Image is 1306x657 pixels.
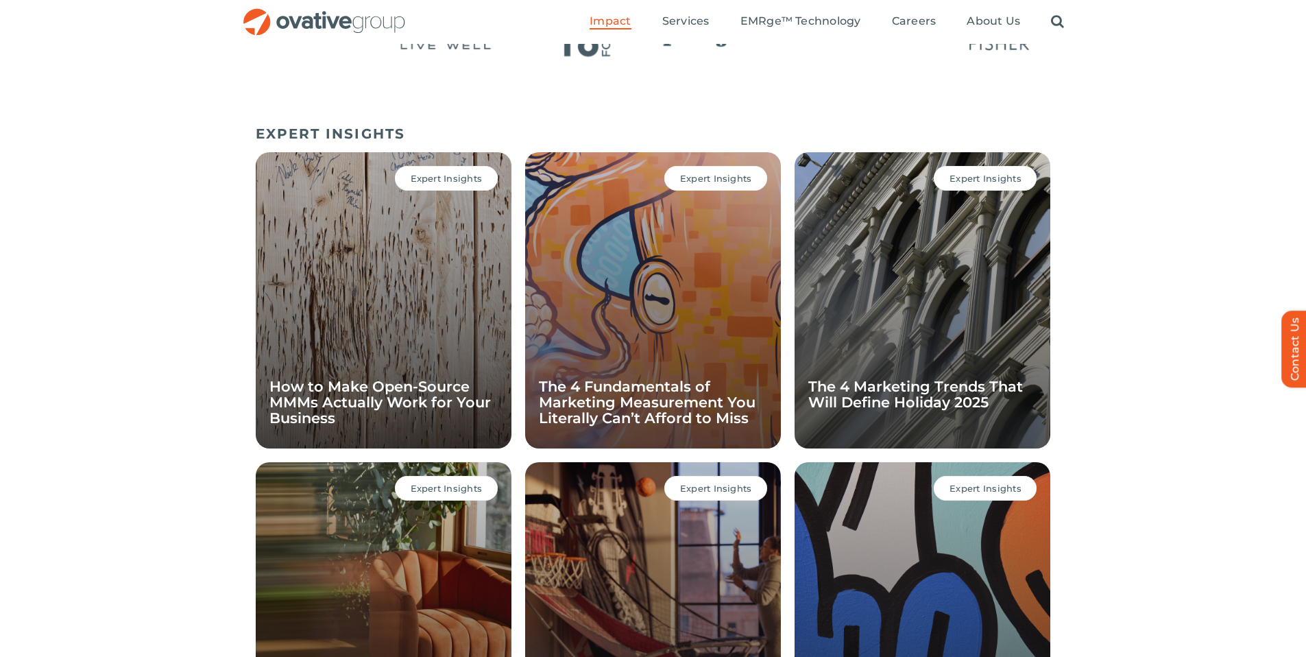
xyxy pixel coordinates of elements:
span: Impact [590,14,631,28]
a: Careers [892,14,936,29]
a: How to Make Open-Source MMMs Actually Work for Your Business [269,378,491,427]
a: The 4 Fundamentals of Marketing Measurement You Literally Can’t Afford to Miss [539,378,755,427]
a: EMRge™ Technology [740,14,861,29]
h5: EXPERT INSIGHTS [256,126,1051,142]
span: Services [662,14,710,28]
a: Services [662,14,710,29]
span: EMRge™ Technology [740,14,861,28]
a: The 4 Marketing Trends That Will Define Holiday 2025 [808,378,1023,411]
a: Impact [590,14,631,29]
a: About Us [967,14,1020,29]
span: Careers [892,14,936,28]
a: OG_Full_horizontal_RGB [242,7,407,20]
a: Search [1051,14,1064,29]
span: About Us [967,14,1020,28]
